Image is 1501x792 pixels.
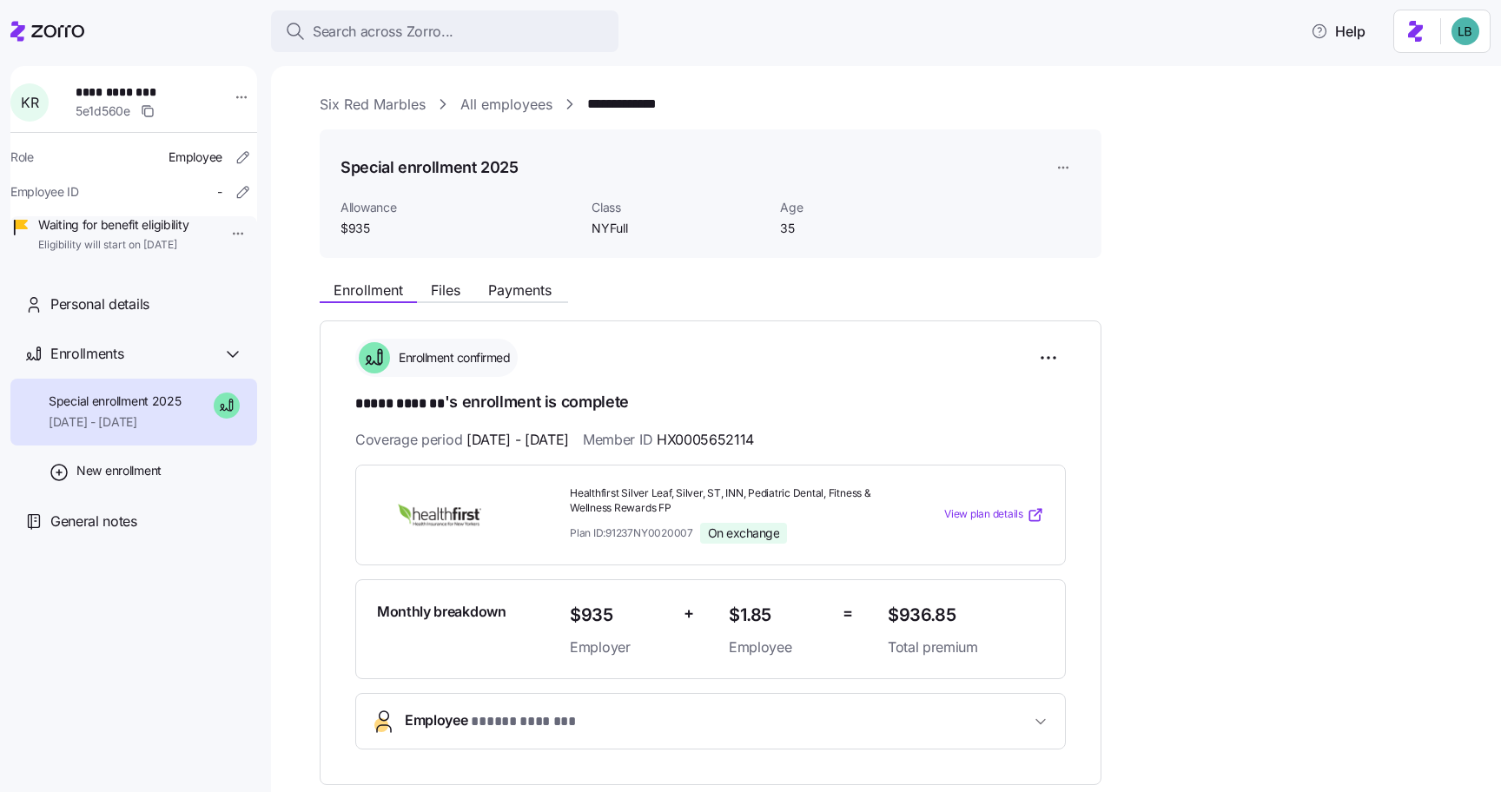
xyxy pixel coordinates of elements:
span: Employee [405,709,576,733]
span: Healthfirst Silver Leaf, Silver, ST, INN, Pediatric Dental, Fitness & Wellness Rewards FP [570,486,874,516]
a: Six Red Marbles [320,94,426,115]
span: Member ID [583,429,754,451]
span: Monthly breakdown [377,601,506,623]
span: [DATE] - [DATE] [49,413,182,431]
span: On exchange [708,525,780,541]
span: Files [431,283,460,297]
span: Help [1311,21,1365,42]
span: K R [21,96,38,109]
button: Help [1297,14,1379,49]
span: Employee [169,148,222,166]
span: Employer [570,637,670,658]
span: - [217,183,222,201]
span: Allowance [341,199,578,216]
span: Total premium [888,637,1044,658]
span: Search across Zorro... [313,21,453,43]
span: Personal details [50,294,149,315]
span: Coverage period [355,429,569,451]
span: = [843,601,853,626]
span: Employee ID [10,183,79,201]
span: New enrollment [76,462,162,479]
span: Plan ID: 91237NY0020007 [570,525,693,540]
span: Special enrollment 2025 [49,393,182,410]
span: + [684,601,694,626]
h1: 's enrollment is complete [355,391,1066,415]
span: Role [10,148,34,166]
span: [DATE] - [DATE] [466,429,569,451]
span: Class [592,199,766,216]
span: $936.85 [888,601,1044,630]
span: Payments [488,283,552,297]
span: HX0005652114 [657,429,754,451]
img: HealthFirst [377,495,502,535]
a: View plan details [944,506,1044,524]
span: $1.85 [729,601,829,630]
span: Enrollments [50,343,123,365]
span: Employee [729,637,829,658]
img: 55738f7c4ee29e912ff6c7eae6e0401b [1451,17,1479,45]
a: All employees [460,94,552,115]
h1: Special enrollment 2025 [341,156,519,178]
span: Waiting for benefit eligibility [38,216,188,234]
span: 5e1d560e [76,102,130,120]
span: 35 [780,220,955,237]
span: $935 [570,601,670,630]
span: View plan details [944,506,1023,523]
span: NYFull [592,220,766,237]
span: Enrollment confirmed [393,349,510,366]
button: Search across Zorro... [271,10,618,52]
span: Enrollment [334,283,403,297]
span: General notes [50,511,137,532]
span: $935 [341,220,578,237]
span: Eligibility will start on [DATE] [38,238,188,253]
span: Age [780,199,955,216]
